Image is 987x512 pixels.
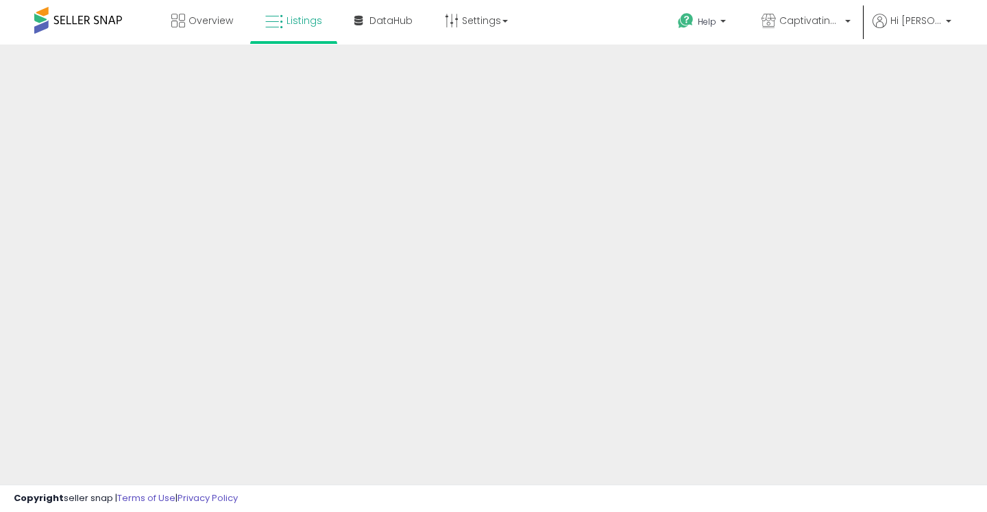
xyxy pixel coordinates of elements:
[779,14,841,27] span: Captivating Bargains
[698,16,716,27] span: Help
[117,491,175,504] a: Terms of Use
[677,12,694,29] i: Get Help
[890,14,942,27] span: Hi [PERSON_NAME]
[873,14,951,45] a: Hi [PERSON_NAME]
[667,2,740,45] a: Help
[287,14,322,27] span: Listings
[369,14,413,27] span: DataHub
[178,491,238,504] a: Privacy Policy
[14,491,64,504] strong: Copyright
[188,14,233,27] span: Overview
[14,492,238,505] div: seller snap | |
